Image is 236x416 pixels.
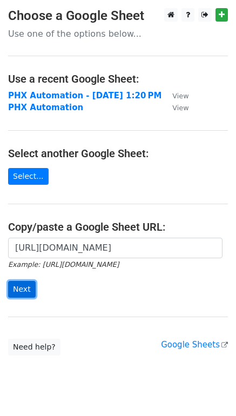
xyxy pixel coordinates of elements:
a: PHX Automation [8,103,83,112]
p: Use one of the options below... [8,28,228,39]
a: View [161,91,188,100]
h4: Copy/paste a Google Sheet URL: [8,220,228,233]
input: Paste your Google Sheet URL here [8,238,222,258]
input: Next [8,281,36,298]
h4: Select another Google Sheet: [8,147,228,160]
a: Google Sheets [161,340,228,350]
a: Select... [8,168,49,185]
a: Need help? [8,339,60,355]
small: View [172,92,188,100]
h3: Choose a Google Sheet [8,8,228,24]
iframe: Chat Widget [182,364,236,416]
small: View [172,104,188,112]
a: PHX Automation - [DATE] 1:20 PM [8,91,161,100]
a: View [161,103,188,112]
small: Example: [URL][DOMAIN_NAME] [8,260,119,269]
h4: Use a recent Google Sheet: [8,72,228,85]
